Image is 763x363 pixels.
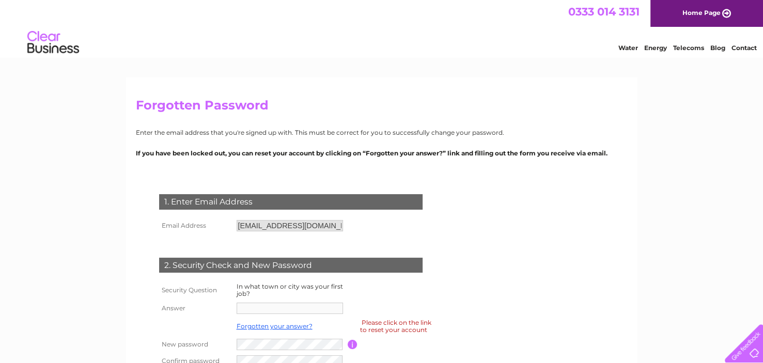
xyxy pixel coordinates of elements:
[710,44,725,52] a: Blog
[568,5,640,18] a: 0333 014 3131
[237,322,313,330] a: Forgotten your answer?
[138,6,626,50] div: Clear Business is a trading name of Verastar Limited (registered in [GEOGRAPHIC_DATA] No. 3667643...
[159,258,423,273] div: 2. Security Check and New Password
[360,317,431,335] div: Please click on the link to reset your account
[237,282,343,297] label: In what town or city was your first job?
[348,340,357,349] input: Information
[157,300,234,317] th: Answer
[159,194,423,210] div: 1. Enter Email Address
[136,98,628,118] h2: Forgotten Password
[136,128,628,137] p: Enter the email address that you're signed up with. This must be correct for you to successfully ...
[157,217,234,234] th: Email Address
[157,280,234,300] th: Security Question
[157,336,234,353] th: New password
[136,148,628,158] p: If you have been locked out, you can reset your account by clicking on “Forgotten your answer?” l...
[731,44,757,52] a: Contact
[673,44,704,52] a: Telecoms
[618,44,638,52] a: Water
[644,44,667,52] a: Energy
[27,27,80,58] img: logo.png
